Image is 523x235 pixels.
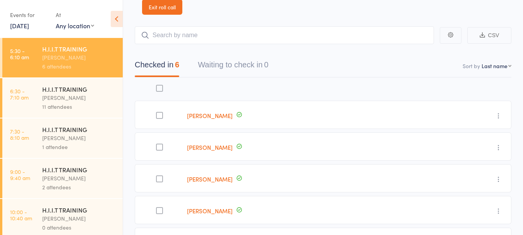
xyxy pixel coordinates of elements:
div: [PERSON_NAME] [42,134,116,142]
div: Last name [482,62,508,70]
div: 0 attendees [42,223,116,232]
a: [PERSON_NAME] [187,111,233,120]
time: 5:30 - 6:10 am [10,48,29,60]
time: 7:30 - 8:10 am [10,128,29,141]
time: 10:00 - 10:40 am [10,209,32,221]
a: 6:30 -7:10 amH.I.I.T TRAINING[PERSON_NAME]11 attendees [2,78,123,118]
div: 11 attendees [42,102,116,111]
input: Search by name [135,26,434,44]
a: 7:30 -8:10 amH.I.I.T TRAINING[PERSON_NAME]1 attendee [2,118,123,158]
div: [PERSON_NAME] [42,53,116,62]
div: H.I.I.T TRAINING [42,125,116,134]
a: [PERSON_NAME] [187,143,233,151]
label: Sort by [463,62,480,70]
div: 6 [175,60,179,69]
time: 9:00 - 9:40 am [10,168,30,181]
div: [PERSON_NAME] [42,214,116,223]
div: H.I.I.T TRAINING [42,165,116,174]
div: H.I.I.T TRAINING [42,85,116,93]
div: 1 attendee [42,142,116,151]
div: [PERSON_NAME] [42,174,116,183]
div: H.I.I.T TRAINING [42,206,116,214]
a: 9:00 -9:40 amH.I.I.T TRAINING[PERSON_NAME]2 attendees [2,159,123,198]
div: 6 attendees [42,62,116,71]
div: [PERSON_NAME] [42,93,116,102]
a: [DATE] [10,21,29,30]
button: Waiting to check in0 [198,57,268,77]
div: 2 attendees [42,183,116,192]
a: 5:30 -6:10 amH.I.I.T TRAINING[PERSON_NAME]6 attendees [2,38,123,77]
div: 0 [264,60,268,69]
div: Events for [10,9,48,21]
time: 6:30 - 7:10 am [10,88,29,100]
div: Any location [56,21,94,30]
button: Checked in6 [135,57,179,77]
a: [PERSON_NAME] [187,207,233,215]
button: CSV [467,27,511,44]
div: At [56,9,94,21]
div: H.I.I.T TRAINING [42,45,116,53]
a: [PERSON_NAME] [187,175,233,183]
